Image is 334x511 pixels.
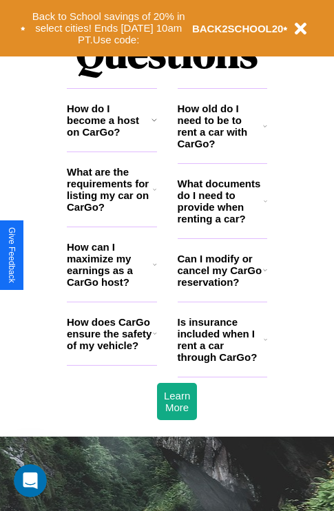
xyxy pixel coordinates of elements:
button: Learn More [157,383,197,420]
h3: What are the requirements for listing my car on CarGo? [67,166,153,213]
h3: How does CarGo ensure the safety of my vehicle? [67,316,153,351]
h3: Is insurance included when I rent a car through CarGo? [178,316,264,363]
iframe: Intercom live chat [14,464,47,497]
h3: Can I modify or cancel my CarGo reservation? [178,253,263,288]
b: BACK2SCHOOL20 [192,23,284,34]
div: Give Feedback [7,227,17,283]
h3: How old do I need to be to rent a car with CarGo? [178,103,264,149]
h3: How do I become a host on CarGo? [67,103,152,138]
button: Back to School savings of 20% in select cities! Ends [DATE] 10am PT.Use code: [25,7,192,50]
h3: What documents do I need to provide when renting a car? [178,178,264,225]
h3: How can I maximize my earnings as a CarGo host? [67,241,153,288]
